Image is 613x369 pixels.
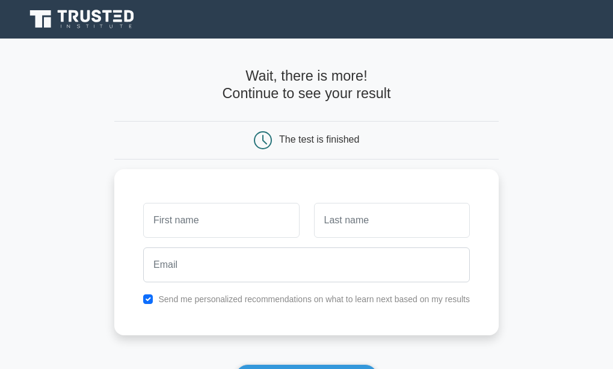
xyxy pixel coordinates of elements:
input: First name [143,203,299,238]
input: Email [143,247,470,282]
label: Send me personalized recommendations on what to learn next based on my results [158,294,470,304]
input: Last name [314,203,470,238]
h4: Wait, there is more! Continue to see your result [114,67,499,101]
div: The test is finished [279,134,359,144]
